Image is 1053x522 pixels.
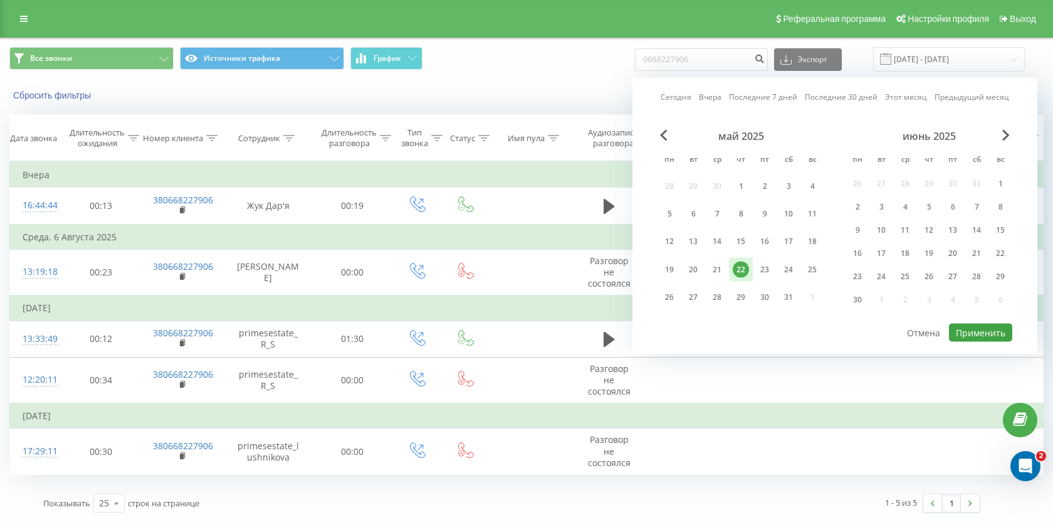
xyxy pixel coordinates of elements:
div: 15 [992,222,1008,238]
div: ср 25 июня 2025 г. [893,267,917,286]
span: Настройки профиля [908,14,989,24]
td: 00:23 [61,249,140,296]
div: ср 18 июня 2025 г. [893,244,917,263]
a: Вчера [699,91,721,103]
div: чт 5 июня 2025 г. [917,198,941,216]
a: Последние 30 дней [805,91,877,103]
div: вс 8 июня 2025 г. [988,198,1012,216]
div: 25 [804,261,820,277]
div: 30 [757,289,773,306]
div: 21 [709,261,725,277]
div: чт 15 мая 2025 г. [729,230,753,253]
div: вс 18 мая 2025 г. [800,230,824,253]
div: 9 [849,222,866,238]
div: вс 4 мая 2025 г. [800,174,824,198]
div: 9 [757,206,773,222]
td: 00:12 [61,321,140,357]
div: 12 [661,233,678,250]
a: Последние 7 дней [729,91,797,103]
div: 31 [780,289,797,306]
div: Сотрудник [238,133,280,144]
div: чт 12 июня 2025 г. [917,221,941,240]
div: пн 5 мая 2025 г. [657,202,681,225]
abbr: суббота [779,151,798,170]
div: чт 26 июня 2025 г. [917,267,941,286]
div: 25 [897,269,913,285]
span: Все звонки [30,53,72,63]
div: вс 15 июня 2025 г. [988,221,1012,240]
div: пт 6 июня 2025 г. [941,198,965,216]
div: 13 [945,222,961,238]
td: [DATE] [10,403,1044,429]
div: пн 9 июня 2025 г. [846,221,869,240]
td: 00:19 [313,188,392,225]
div: вт 17 июня 2025 г. [869,244,893,263]
iframe: Intercom live chat [1010,451,1040,481]
div: Аудиозапись разговора [582,127,644,149]
button: График [350,47,422,70]
div: 13:33:49 [23,327,48,351]
div: 8 [733,206,749,222]
span: Разговор не состоялся [588,255,631,289]
div: 30 [849,292,866,308]
span: Выход [1010,14,1036,24]
a: 380668227906 [153,194,213,206]
div: 16:44:44 [23,193,48,218]
div: 17 [780,233,797,250]
div: вт 3 июня 2025 г. [869,198,893,216]
button: Все звонки [9,47,174,70]
span: Разговор не состоялся [588,363,631,397]
a: Сегодня [661,91,691,103]
div: сб 21 июня 2025 г. [965,244,988,263]
div: 2 [849,199,866,215]
div: ср 14 мая 2025 г. [705,230,729,253]
div: Имя пула [508,133,545,144]
div: 16 [757,233,773,250]
div: Длительность разговора [322,127,377,149]
div: сб 24 мая 2025 г. [777,258,800,281]
div: 18 [897,245,913,262]
div: 5 [921,199,937,215]
td: Вчера [10,162,1044,188]
div: сб 28 июня 2025 г. [965,267,988,286]
div: ср 28 мая 2025 г. [705,285,729,309]
div: 1 [733,178,749,194]
a: 380668227906 [153,368,213,380]
div: сб 17 мая 2025 г. [777,230,800,253]
div: сб 31 мая 2025 г. [777,285,800,309]
div: 19 [921,245,937,262]
td: 00:00 [313,357,392,403]
button: Источники трафика [180,47,344,70]
div: 2 [757,178,773,194]
a: Этот месяц [885,91,927,103]
div: 29 [992,269,1008,285]
div: 22 [733,261,749,277]
div: пн 12 мая 2025 г. [657,230,681,253]
div: пт 27 июня 2025 г. [941,267,965,286]
div: 6 [685,206,701,222]
div: чт 8 мая 2025 г. [729,202,753,225]
input: Поиск по номеру [635,48,768,71]
div: Номер клиента [143,133,203,144]
abbr: среда [708,151,726,170]
span: Next Month [1002,130,1010,141]
span: Реферальная программа [783,14,886,24]
div: вт 20 мая 2025 г. [681,258,705,281]
div: Тип звонка [401,127,428,149]
td: Жук Дар'я [223,188,312,225]
div: 10 [780,206,797,222]
abbr: воскресенье [991,151,1010,170]
div: 26 [921,269,937,285]
div: 24 [780,261,797,277]
td: 00:00 [313,429,392,475]
div: 4 [897,199,913,215]
div: 1 [992,176,1008,192]
div: 17 [873,245,889,262]
td: [DATE] [10,296,1044,321]
abbr: среда [896,151,914,170]
td: 00:34 [61,357,140,403]
div: 21 [968,245,985,262]
div: 11 [804,206,820,222]
td: Среда, 6 Августа 2025 [10,225,1044,250]
div: 10 [873,222,889,238]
